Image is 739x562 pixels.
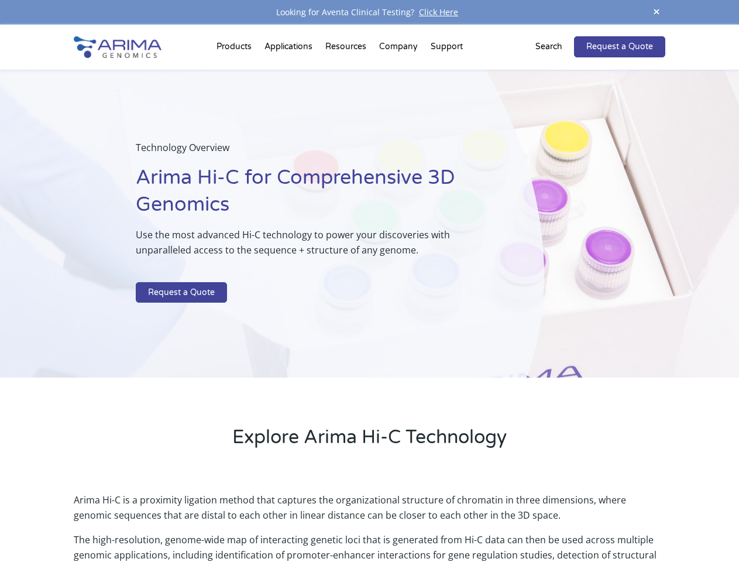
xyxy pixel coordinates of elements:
a: Click Here [414,6,463,18]
div: Looking for Aventa Clinical Testing? [74,5,665,20]
p: Arima Hi-C is a proximity ligation method that captures the organizational structure of chromatin... [74,492,665,532]
p: Search [535,39,562,54]
a: Request a Quote [136,282,227,303]
h2: Explore Arima Hi-C Technology [74,424,665,460]
a: Request a Quote [574,36,665,57]
img: Arima-Genomics-logo [74,36,161,58]
p: Use the most advanced Hi-C technology to power your discoveries with unparalleled access to the s... [136,227,485,267]
h1: Arima Hi-C for Comprehensive 3D Genomics [136,165,485,227]
p: Technology Overview [136,140,485,165]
